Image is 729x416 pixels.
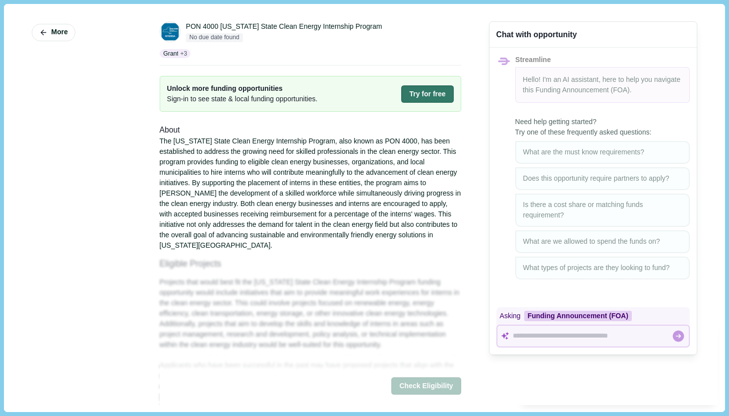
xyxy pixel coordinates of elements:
[185,34,243,43] span: No due date found
[180,49,187,58] span: + 3
[185,21,382,32] div: PON 4000 [US_STATE] State Clean Energy Internship Program
[536,86,630,94] span: Funding Announcement (FOA)
[160,124,461,137] div: About
[167,83,318,94] span: Unlock more funding opportunities
[391,377,461,395] button: Check Eligibility
[496,29,577,40] div: Chat with opportunity
[163,49,179,58] p: Grant
[523,75,680,94] span: Hello! I'm an AI assistant, here to help you navigate this .
[496,307,690,325] div: Asking
[524,311,632,321] div: Funding Announcement (FOA)
[160,22,180,42] img: NYSERDA-logo.png
[32,24,75,41] button: More
[401,85,453,103] button: Try for free
[167,94,318,104] span: Sign-in to see state & local funding opportunities.
[160,136,461,251] div: The [US_STATE] State Clean Energy Internship Program, also known as PON 4000, has been establishe...
[515,117,690,138] span: Need help getting started? Try one of these frequently asked questions:
[515,56,551,64] span: Streamline
[52,28,68,37] span: More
